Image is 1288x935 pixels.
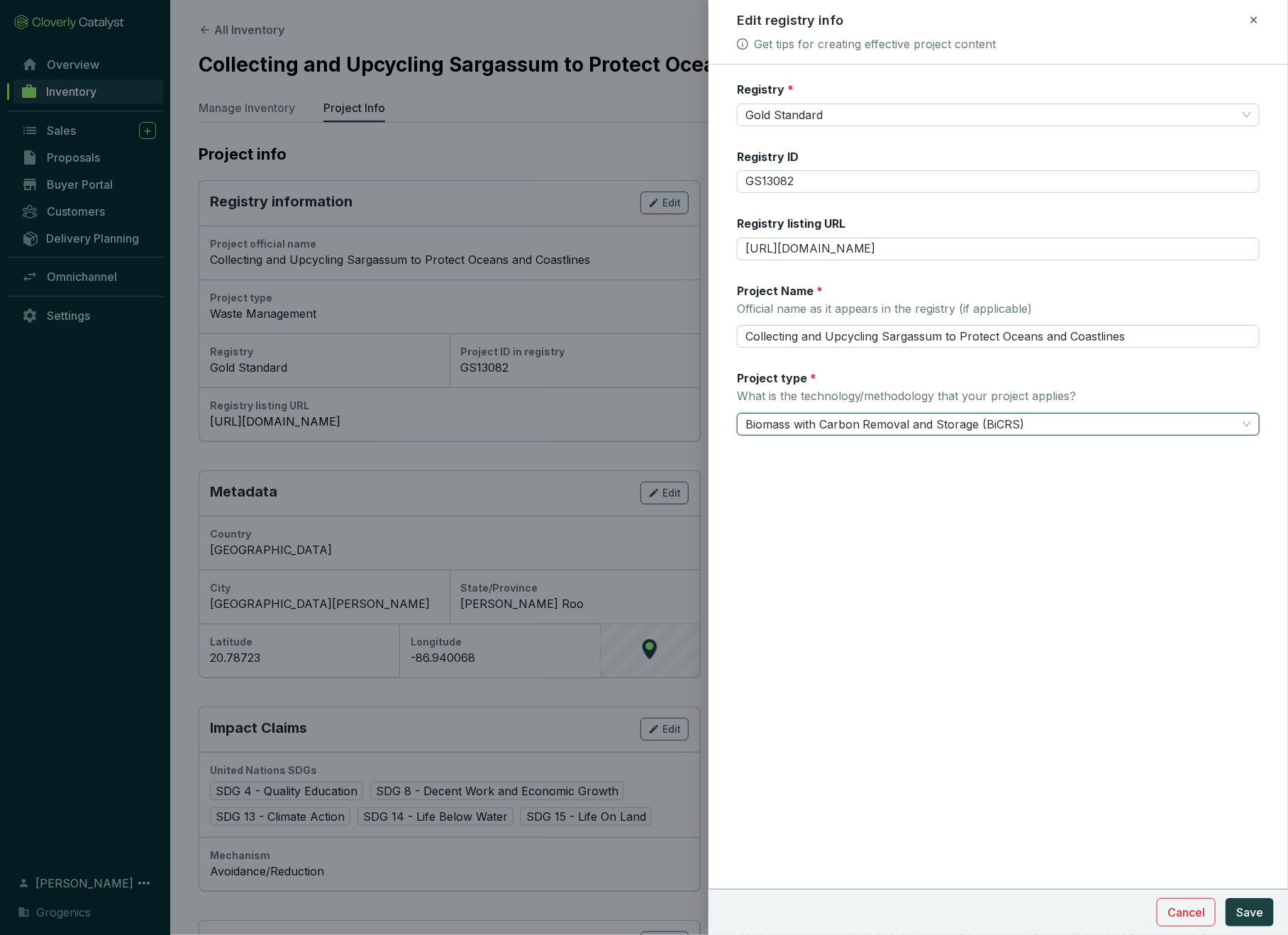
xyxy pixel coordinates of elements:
h2: Edit registry info [737,11,843,30]
label: Registry [737,82,794,97]
span: Cancel [1167,904,1205,921]
p: What is the technology/methodology that your project applies? [737,389,1077,404]
span: Biomass with Carbon Removal and Storage (BiCRS) [745,414,1251,435]
span: Save [1236,904,1263,921]
span: Gold Standard [745,104,1251,126]
label: Project Name [737,283,823,299]
label: Registry listing URL [737,216,845,231]
p: Official name as it appears in the registry (if applicable) [737,301,1033,317]
label: Project type [737,370,816,386]
label: Registry ID [737,149,799,165]
button: Save [1226,898,1274,926]
button: Cancel [1157,898,1216,926]
a: Get tips for creating effective project content [754,35,996,52]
